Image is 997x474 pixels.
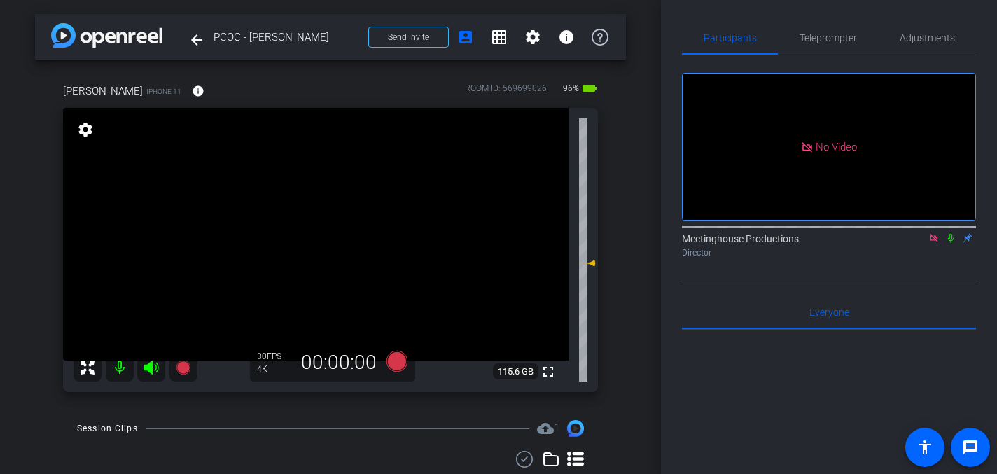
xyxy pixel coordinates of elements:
[491,29,508,46] mat-icon: grid_on
[581,80,598,97] mat-icon: battery_std
[76,121,95,138] mat-icon: settings
[682,246,976,259] div: Director
[388,32,429,43] span: Send invite
[257,351,292,362] div: 30
[292,351,386,375] div: 00:00:00
[916,439,933,456] mat-icon: accessibility
[567,420,584,437] img: Session clips
[558,29,575,46] mat-icon: info
[579,255,596,272] mat-icon: -2 dB
[962,439,979,456] mat-icon: message
[540,363,557,380] mat-icon: fullscreen
[257,363,292,375] div: 4K
[192,85,204,97] mat-icon: info
[465,82,547,102] div: ROOM ID: 569699026
[682,232,976,259] div: Meetinghouse Productions
[146,86,181,97] span: iPhone 11
[493,363,538,380] span: 115.6 GB
[537,420,554,437] mat-icon: cloud_upload
[63,83,143,99] span: [PERSON_NAME]
[51,23,162,48] img: app-logo
[900,33,955,43] span: Adjustments
[704,33,757,43] span: Participants
[368,27,449,48] button: Send invite
[77,421,138,435] div: Session Clips
[561,77,581,99] span: 96%
[188,32,205,48] mat-icon: arrow_back
[214,23,360,51] span: PCOC - [PERSON_NAME]
[816,140,857,153] span: No Video
[537,420,559,437] span: Destinations for your clips
[554,421,559,434] span: 1
[267,351,281,361] span: FPS
[800,33,857,43] span: Teleprompter
[524,29,541,46] mat-icon: settings
[457,29,474,46] mat-icon: account_box
[809,307,849,317] span: Everyone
